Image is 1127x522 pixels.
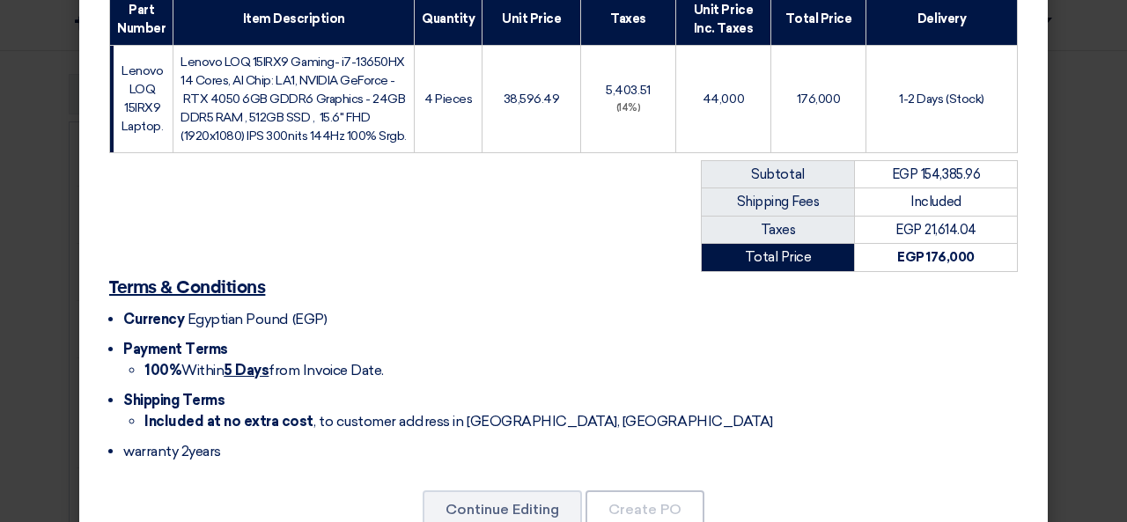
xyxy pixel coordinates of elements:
span: 44,000 [703,92,744,107]
td: Lenovo LOQ 15IRX9 Laptop. [110,45,173,152]
span: Lenovo LOQ 15IRX9 Gaming- i7-13650HX 14 Cores, AI Chip: LA1, NVIDIA GeForce - RTX 4050 6GB GDDR6 ... [180,55,407,143]
span: Within from Invoice Date. [144,362,384,379]
span: Shipping Terms [123,392,225,408]
li: , to customer address in [GEOGRAPHIC_DATA], [GEOGRAPHIC_DATA] [144,411,1018,432]
div: (14%) [588,101,668,116]
td: Shipping Fees [702,188,855,217]
strong: 100% [144,362,181,379]
strong: EGP 176,000 [897,249,975,265]
td: Total Price [702,244,855,272]
span: Egyptian Pound (EGP) [188,311,327,327]
u: 5 Days [224,362,269,379]
span: 1-2 Days (Stock) [899,92,983,107]
td: Taxes [702,216,855,244]
strong: Included at no extra cost [144,413,313,430]
li: warranty 2years [123,441,1018,462]
td: EGP 154,385.96 [854,160,1017,188]
span: 4 Pieces [424,92,472,107]
span: Payment Terms [123,341,228,357]
td: Subtotal [702,160,855,188]
span: 5,403.51 [606,83,650,98]
span: 38,596.49 [504,92,560,107]
span: 176,000 [797,92,841,107]
span: EGP 21,614.04 [895,222,976,238]
u: Terms & Conditions [109,279,265,297]
span: Included [910,194,961,210]
span: Currency [123,311,184,327]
